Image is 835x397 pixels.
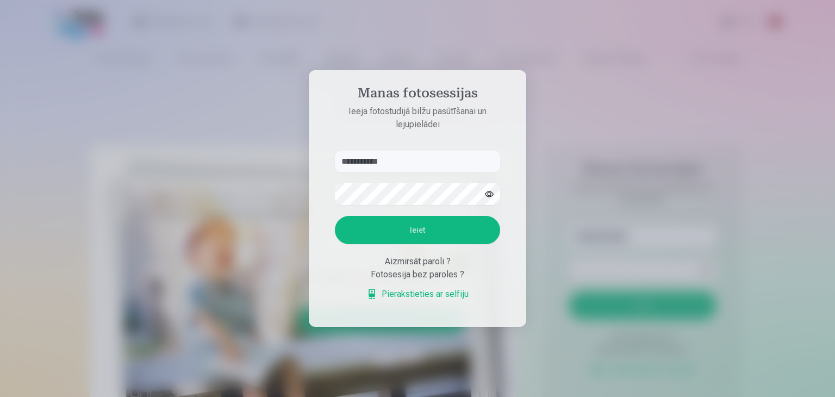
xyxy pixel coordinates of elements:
[335,268,500,281] div: Fotosesija bez paroles ?
[324,85,511,105] h4: Manas fotosessijas
[366,288,469,301] a: Pierakstieties ar selfiju
[335,216,500,244] button: Ieiet
[324,105,511,131] p: Ieeja fotostudijā bilžu pasūtīšanai un lejupielādei
[335,255,500,268] div: Aizmirsāt paroli ?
